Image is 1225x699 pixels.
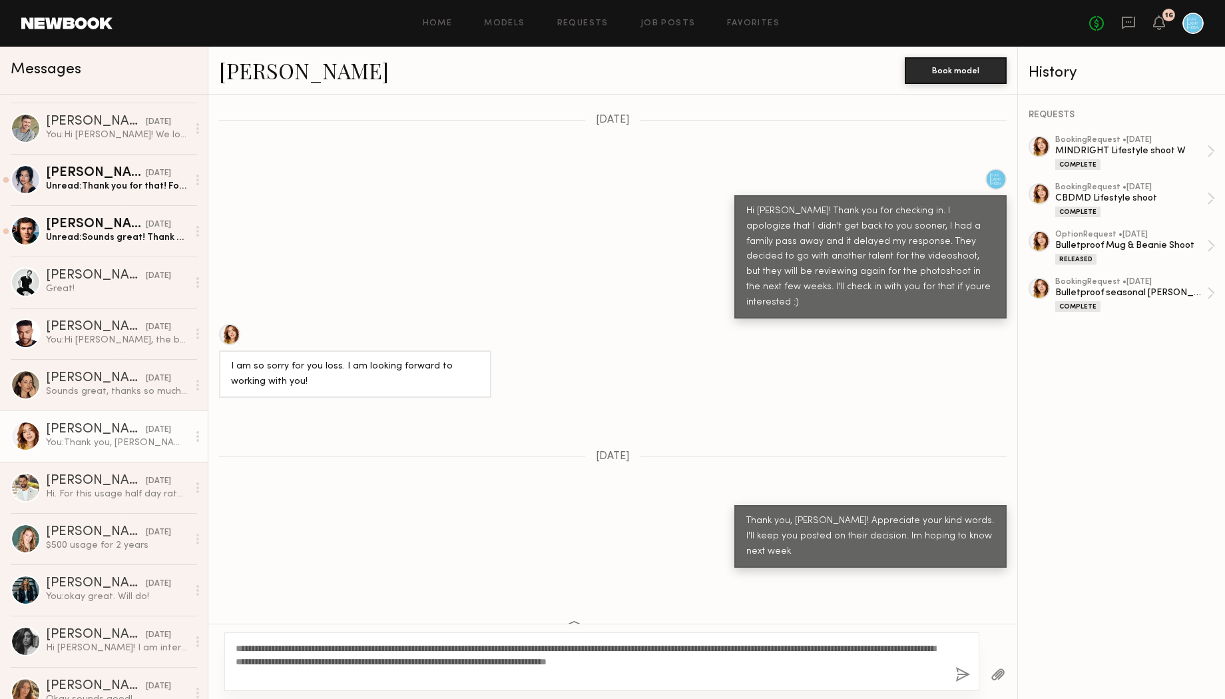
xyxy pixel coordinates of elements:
div: booking Request • [DATE] [1055,183,1207,192]
div: Unread: Thank you for that! For the last week of July i'm available the 29th or 31st. The first t... [46,180,188,193]
div: booking Request • [DATE] [1055,278,1207,287]
div: Complete [1055,301,1101,312]
div: You: Thank you, [PERSON_NAME]! Appreciate your kind words. I'll keep you posted on their decision... [46,436,188,449]
div: [PERSON_NAME] [46,680,146,693]
span: Messages [11,62,81,77]
div: [PERSON_NAME] [46,526,146,539]
div: [DATE] [146,680,171,693]
div: 16 [1165,12,1173,19]
div: [DATE] [146,526,171,539]
a: bookingRequest •[DATE]MINDRIGHT Lifestyle shoot WComplete [1055,136,1215,170]
div: CBDMD Lifestyle shoot [1055,192,1207,205]
div: [DATE] [146,475,171,488]
div: Bulletproof seasonal [PERSON_NAME] [1055,287,1207,299]
div: Great! [46,283,188,295]
div: [DATE] [146,578,171,590]
a: Favorites [727,19,780,28]
div: [PERSON_NAME] [46,423,146,436]
div: Bulletproof Mug & Beanie Shoot [1055,239,1207,252]
div: [DATE] [146,167,171,180]
div: I am so sorry for you loss. I am looking forward to working with you! [231,359,479,390]
div: [PERSON_NAME] [46,167,146,180]
div: Sounds great, thanks so much for your consideration! Xx [46,385,188,398]
div: [DATE] [146,629,171,642]
div: Released [1055,254,1097,265]
div: History [1029,65,1215,81]
div: Hi [PERSON_NAME]! Thank you for checking in. I apologize that I didn't get back to you sooner, I ... [746,204,995,311]
div: [DATE] [146,372,171,385]
span: For your Safety [567,621,659,638]
a: [PERSON_NAME] [219,56,389,85]
a: Models [484,19,525,28]
div: [PERSON_NAME] [46,577,146,590]
a: Requests [557,19,609,28]
a: bookingRequest •[DATE]Bulletproof seasonal [PERSON_NAME]Complete [1055,278,1215,312]
span: [DATE] [596,115,630,126]
div: Hi. For this usage half day rate for 4-5 hrs is 800$ [46,488,188,500]
div: You: Hi [PERSON_NAME]! We look forward to seeing you [DATE]! Here is my phone # in case you need ... [46,129,188,141]
div: Hi [PERSON_NAME]! I am interested in this project! Will this be a UGC shoot? Also, OC is pretty f... [46,642,188,654]
div: You: okay great. Will do! [46,590,188,603]
div: REQUESTS [1029,111,1215,120]
a: bookingRequest •[DATE]CBDMD Lifestyle shootComplete [1055,183,1215,217]
div: [PERSON_NAME] [46,218,146,231]
div: [DATE] [146,270,171,283]
div: [DATE] [146,219,171,231]
div: Complete [1055,159,1101,170]
div: [PERSON_NAME] [46,321,146,334]
div: Thank you, [PERSON_NAME]! Appreciate your kind words. I'll keep you posted on their decision. Im ... [746,514,995,560]
div: $500 usage for 2 years [46,539,188,552]
div: [DATE] [146,424,171,436]
a: optionRequest •[DATE]Bulletproof Mug & Beanie ShootReleased [1055,231,1215,265]
a: Home [423,19,453,28]
div: MINDRIGHT Lifestyle shoot W [1055,145,1207,157]
div: [PERSON_NAME] [46,372,146,385]
div: You: Hi [PERSON_NAME], the brand has decided to go in another direction. We hope to work together... [46,334,188,347]
div: booking Request • [DATE] [1055,136,1207,145]
div: [PERSON_NAME] [46,628,146,642]
a: Job Posts [640,19,696,28]
div: [DATE] [146,321,171,334]
button: Book model [905,57,1007,84]
div: [PERSON_NAME] [46,115,146,129]
div: [PERSON_NAME] [46,474,146,488]
div: Complete [1055,207,1101,217]
div: [DATE] [146,116,171,129]
div: Unread: Sounds great! Thank you! [46,231,188,244]
a: Book model [905,64,1007,75]
span: [DATE] [596,451,630,462]
div: [PERSON_NAME] [46,269,146,283]
div: option Request • [DATE] [1055,231,1207,239]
